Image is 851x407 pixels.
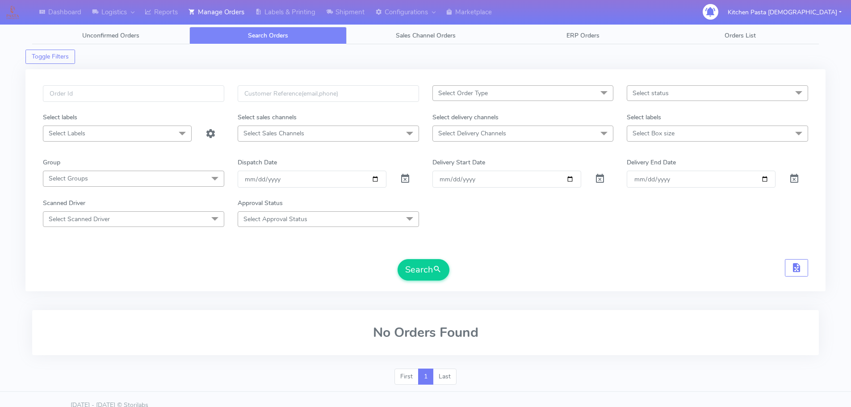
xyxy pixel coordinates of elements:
[438,129,506,138] span: Select Delivery Channels
[32,27,819,44] ul: Tabs
[238,85,419,102] input: Customer Reference(email,phone)
[627,158,676,167] label: Delivery End Date
[43,158,60,167] label: Group
[243,129,304,138] span: Select Sales Channels
[725,31,756,40] span: Orders List
[633,89,669,97] span: Select status
[49,129,85,138] span: Select Labels
[43,113,77,122] label: Select labels
[396,31,456,40] span: Sales Channel Orders
[238,198,283,208] label: Approval Status
[566,31,599,40] span: ERP Orders
[438,89,488,97] span: Select Order Type
[238,113,297,122] label: Select sales channels
[633,129,675,138] span: Select Box size
[238,158,277,167] label: Dispatch Date
[398,259,449,281] button: Search
[243,215,307,223] span: Select Approval Status
[49,215,110,223] span: Select Scanned Driver
[432,158,485,167] label: Delivery Start Date
[627,113,661,122] label: Select labels
[43,85,224,102] input: Order Id
[432,113,499,122] label: Select delivery channels
[248,31,288,40] span: Search Orders
[25,50,75,64] button: Toggle Filters
[721,3,848,21] button: Kitchen Pasta [DEMOGRAPHIC_DATA]
[43,198,85,208] label: Scanned Driver
[49,174,88,183] span: Select Groups
[43,325,808,340] h2: No Orders Found
[82,31,139,40] span: Unconfirmed Orders
[418,369,433,385] a: 1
